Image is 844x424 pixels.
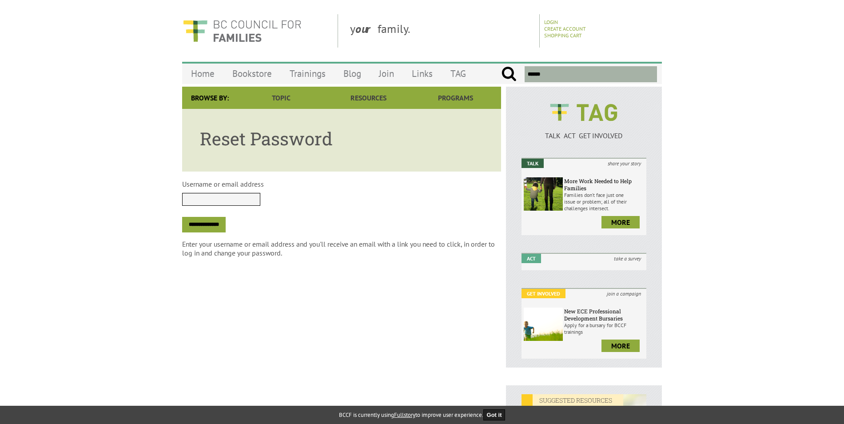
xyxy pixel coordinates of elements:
h6: New ECE Professional Development Bursaries [564,308,644,322]
img: BCCF's TAG Logo [544,96,624,129]
h1: Reset Password [200,127,483,150]
a: Shopping Cart [544,32,582,39]
a: Topic [238,87,325,109]
p: Enter your username or email address and you'll receive an email with a link you need to click, i... [182,240,501,257]
input: Submit [501,66,517,82]
label: Username or email address [182,180,264,188]
a: TAG [442,63,475,84]
em: Act [522,254,541,263]
a: Trainings [281,63,334,84]
a: more [601,340,640,352]
i: take a survey [609,254,646,263]
h6: More Work Needed to Help Families [564,177,644,192]
i: share your story [602,159,646,168]
a: Join [370,63,403,84]
em: Talk [522,159,544,168]
a: more [601,216,640,228]
a: Create Account [544,25,586,32]
p: Families don’t face just one issue or problem; all of their challenges intersect. [564,192,644,212]
a: Login [544,19,558,25]
div: y family. [343,14,540,48]
a: Resources [325,87,412,109]
a: Links [403,63,442,84]
a: TALK ACT GET INVOLVED [522,122,646,140]
button: Got it [483,409,506,420]
em: SUGGESTED RESOURCES [522,394,623,406]
a: Blog [334,63,370,84]
strong: our [355,21,378,36]
p: Apply for a bursary for BCCF trainings [564,322,644,335]
a: Fullstory [394,411,415,419]
p: TALK ACT GET INVOLVED [522,131,646,140]
a: Programs [412,87,499,109]
a: Home [182,63,223,84]
i: join a campaign [601,289,646,298]
div: Browse By: [182,87,238,109]
em: Get Involved [522,289,565,298]
a: Bookstore [223,63,281,84]
img: BC Council for FAMILIES [182,14,302,48]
